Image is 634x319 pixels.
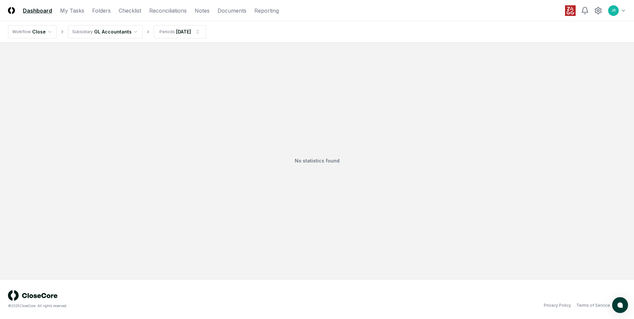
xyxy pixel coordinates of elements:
a: Terms of Service [576,302,610,308]
a: Notes [195,7,210,15]
span: JR [611,8,616,13]
a: Folders [92,7,111,15]
nav: breadcrumb [8,25,206,38]
div: © 2025 CloseCore. All rights reserved. [8,303,317,308]
a: Reconciliations [149,7,187,15]
div: Periods [159,29,175,35]
a: Privacy Policy [544,302,571,308]
button: atlas-launcher [612,297,628,313]
div: [DATE] [176,28,191,35]
a: Dashboard [23,7,52,15]
a: Documents [218,7,246,15]
img: ZAGG logo [565,5,576,16]
div: No statistics found [8,50,626,271]
div: Subsidiary [72,29,93,35]
img: logo [8,290,58,301]
img: Logo [8,7,15,14]
button: Periods[DATE] [154,25,206,38]
div: Workflow [12,29,31,35]
button: JR [607,5,619,17]
a: Reporting [254,7,279,15]
a: Checklist [119,7,141,15]
a: My Tasks [60,7,84,15]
